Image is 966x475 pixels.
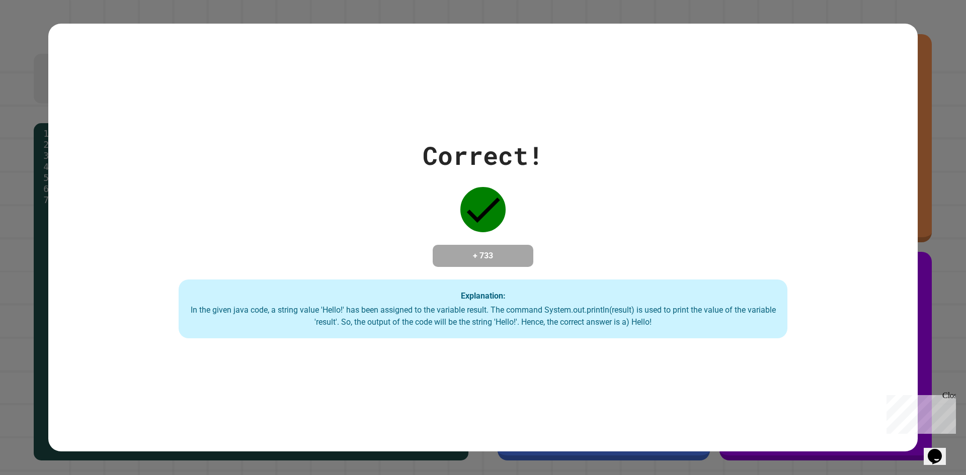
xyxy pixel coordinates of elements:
div: Chat with us now!Close [4,4,69,64]
strong: Explanation: [461,291,506,300]
h4: + 733 [443,250,523,262]
iframe: chat widget [924,435,956,465]
iframe: chat widget [882,391,956,434]
div: Correct! [423,137,543,174]
div: In the given java code, a string value 'Hello!' has been assigned to the variable result. The com... [189,304,777,328]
